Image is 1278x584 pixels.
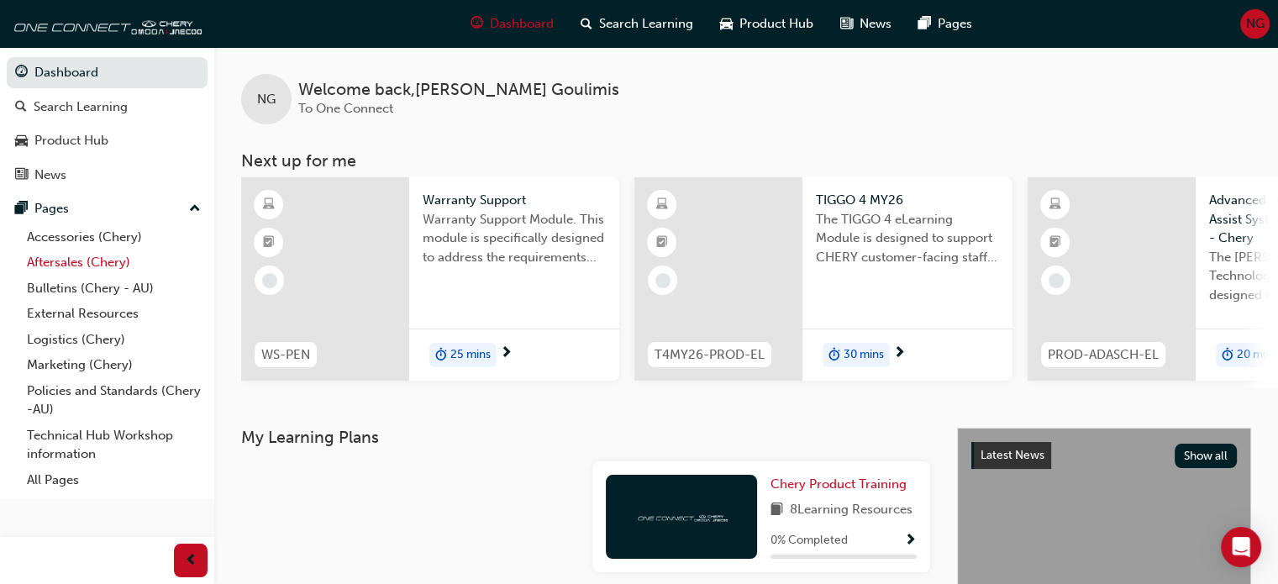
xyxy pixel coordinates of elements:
img: oneconnect [635,508,728,524]
div: Product Hub [34,131,108,150]
a: Technical Hub Workshop information [20,423,208,467]
button: Pages [7,193,208,224]
span: Warranty Support Module. This module is specifically designed to address the requirements and pro... [423,210,606,267]
button: Show Progress [904,530,917,551]
a: Aftersales (Chery) [20,250,208,276]
a: Chery Product Training [770,475,913,494]
span: search-icon [581,13,592,34]
h3: My Learning Plans [241,428,930,447]
a: Policies and Standards (Chery -AU) [20,378,208,423]
div: News [34,166,66,185]
span: PROD-ADASCH-EL [1048,345,1159,365]
span: The TIGGO 4 eLearning Module is designed to support CHERY customer-facing staff with the product ... [816,210,999,267]
span: Search Learning [599,14,693,34]
span: prev-icon [185,550,197,571]
button: DashboardSearch LearningProduct HubNews [7,54,208,193]
a: car-iconProduct Hub [707,7,827,41]
a: All Pages [20,467,208,493]
span: Latest News [981,448,1044,462]
a: Dashboard [7,57,208,88]
span: pages-icon [15,202,28,217]
span: book-icon [770,500,783,521]
span: 20 mins [1237,345,1277,365]
span: Pages [938,14,972,34]
a: Latest NewsShow all [971,442,1237,469]
a: WS-PENWarranty SupportWarranty Support Module. This module is specifically designed to address th... [241,177,619,381]
span: learningRecordVerb_NONE-icon [1049,273,1064,288]
span: car-icon [720,13,733,34]
a: Product Hub [7,125,208,156]
span: pages-icon [918,13,931,34]
span: News [860,14,891,34]
span: up-icon [189,198,201,220]
a: guage-iconDashboard [457,7,567,41]
a: pages-iconPages [905,7,986,41]
span: NG [257,90,276,109]
div: Pages [34,199,69,218]
a: news-iconNews [827,7,905,41]
span: Warranty Support [423,191,606,210]
span: 25 mins [450,345,491,365]
span: duration-icon [1222,345,1233,366]
span: search-icon [15,100,27,115]
span: Chery Product Training [770,476,907,492]
span: learningResourceType_ELEARNING-icon [656,194,668,216]
div: Open Intercom Messenger [1221,527,1261,567]
span: Product Hub [739,14,813,34]
span: 30 mins [844,345,884,365]
a: External Resources [20,301,208,327]
span: TIGGO 4 MY26 [816,191,999,210]
a: Bulletins (Chery - AU) [20,276,208,302]
span: next-icon [893,346,906,361]
img: oneconnect [8,7,202,40]
span: news-icon [15,168,28,183]
span: NG [1246,14,1265,34]
span: WS-PEN [261,345,310,365]
a: Marketing (Chery) [20,352,208,378]
span: duration-icon [828,345,840,366]
span: guage-icon [471,13,483,34]
span: booktick-icon [263,232,275,254]
a: Accessories (Chery) [20,224,208,250]
a: Search Learning [7,92,208,123]
button: Show all [1175,444,1238,468]
span: duration-icon [435,345,447,366]
span: Welcome back , [PERSON_NAME] Goulimis [298,81,619,100]
span: learningResourceType_ELEARNING-icon [263,194,275,216]
button: NG [1240,9,1270,39]
span: learningRecordVerb_NONE-icon [262,273,277,288]
span: T4MY26-PROD-EL [655,345,765,365]
a: T4MY26-PROD-ELTIGGO 4 MY26The TIGGO 4 eLearning Module is designed to support CHERY customer-faci... [634,177,1012,381]
span: learningResourceType_ELEARNING-icon [1049,194,1061,216]
span: car-icon [15,134,28,149]
span: To One Connect [298,101,393,116]
span: booktick-icon [1049,232,1061,254]
span: 8 Learning Resources [790,500,912,521]
span: next-icon [500,346,513,361]
span: guage-icon [15,66,28,81]
a: Logistics (Chery) [20,327,208,353]
a: search-iconSearch Learning [567,7,707,41]
h3: Next up for me [214,151,1278,171]
div: Search Learning [34,97,128,117]
span: news-icon [840,13,853,34]
a: News [7,160,208,191]
span: Show Progress [904,534,917,549]
span: learningRecordVerb_NONE-icon [655,273,671,288]
span: booktick-icon [656,232,668,254]
span: Dashboard [490,14,554,34]
span: 0 % Completed [770,531,848,550]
